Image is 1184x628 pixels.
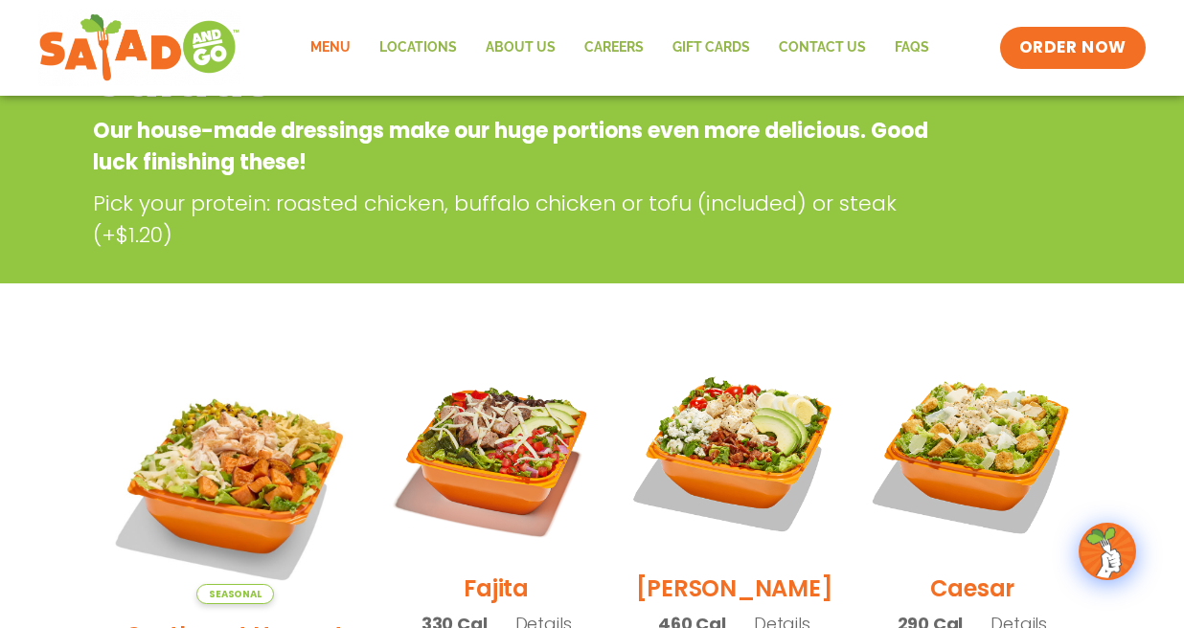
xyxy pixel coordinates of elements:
a: Menu [296,26,365,70]
img: new-SAG-logo-768×292 [38,10,240,86]
img: Product photo for Southwest Harvest Salad [107,348,363,604]
img: Product photo for Caesar Salad [868,348,1077,557]
img: wpChatIcon [1081,525,1134,578]
nav: Menu [296,26,944,70]
a: Contact Us [764,26,880,70]
h2: Caesar [930,572,1015,605]
a: ORDER NOW [1000,27,1146,69]
p: Our house-made dressings make our huge portions even more delicious. Good luck finishing these! [93,115,937,178]
a: Careers [570,26,658,70]
a: Locations [365,26,471,70]
a: GIFT CARDS [658,26,764,70]
h2: [PERSON_NAME] [636,572,833,605]
a: About Us [471,26,570,70]
h2: Fajita [464,572,529,605]
p: Pick your protein: roasted chicken, buffalo chicken or tofu (included) or steak (+$1.20) [93,188,945,251]
span: ORDER NOW [1019,36,1127,59]
img: Product photo for Cobb Salad [629,348,838,557]
a: FAQs [880,26,944,70]
span: Seasonal [196,584,274,604]
img: Product photo for Fajita Salad [392,348,601,557]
